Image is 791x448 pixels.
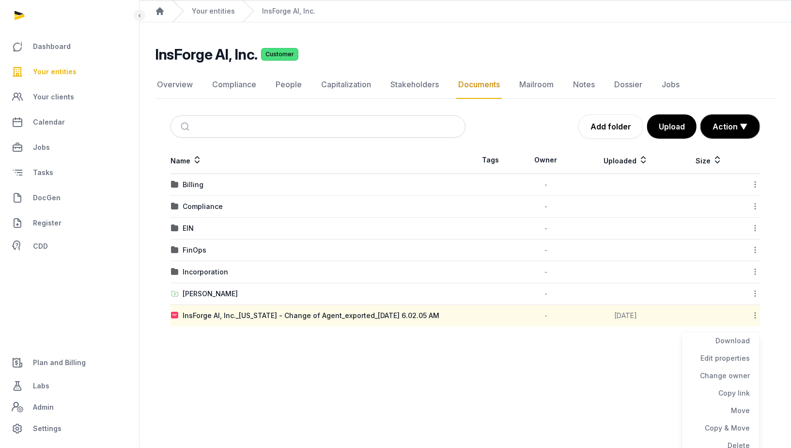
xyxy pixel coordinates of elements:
[8,417,131,440] a: Settings
[171,268,179,276] img: folder.svg
[8,136,131,159] a: Jobs
[175,116,198,137] button: Submit
[682,402,760,419] div: Move
[576,146,676,174] th: Uploaded
[155,71,195,99] a: Overview
[262,6,315,16] a: InsForge AI, Inc.
[192,6,235,16] a: Your entities
[8,374,131,398] a: Labs
[8,398,131,417] a: Admin
[516,283,576,305] td: -
[8,85,131,109] a: Your clients
[171,181,179,189] img: folder.svg
[682,384,760,402] div: Copy link
[183,180,203,190] div: Billing
[615,311,637,320] span: [DATE]
[8,60,131,83] a: Your entities
[171,290,179,298] img: folder-upload.svg
[274,71,304,99] a: People
[571,71,597,99] a: Notes
[33,41,71,52] span: Dashboard
[8,186,131,209] a: DocGen
[456,71,502,99] a: Documents
[155,46,257,63] h2: InsForge AI, Inc.
[682,367,760,384] div: Change owner
[183,245,206,255] div: FinOps
[516,174,576,196] td: -
[183,202,223,211] div: Compliance
[516,261,576,283] td: -
[8,35,131,58] a: Dashboard
[33,66,77,78] span: Your entities
[33,401,54,413] span: Admin
[33,116,65,128] span: Calendar
[701,115,760,138] button: Action ▼
[210,71,258,99] a: Compliance
[675,146,743,174] th: Size
[33,91,74,103] span: Your clients
[33,357,86,368] span: Plan and Billing
[33,240,48,252] span: CDD
[517,71,556,99] a: Mailroom
[682,419,760,437] div: Copy & Move
[183,267,228,277] div: Incorporation
[8,351,131,374] a: Plan and Billing
[33,423,62,434] span: Settings
[8,111,131,134] a: Calendar
[516,196,576,218] td: -
[465,146,516,174] th: Tags
[8,161,131,184] a: Tasks
[171,224,179,232] img: folder.svg
[33,167,53,178] span: Tasks
[33,142,50,153] span: Jobs
[171,246,179,254] img: folder.svg
[682,332,760,350] div: Download
[183,224,194,233] div: EIN
[516,305,576,327] td: -
[647,114,697,139] button: Upload
[612,71,644,99] a: Dossier
[33,217,62,229] span: Register
[8,211,131,235] a: Register
[171,312,179,320] img: pdf.svg
[33,192,61,204] span: DocGen
[516,146,576,174] th: Owner
[33,380,49,392] span: Labs
[8,237,131,256] a: CDD
[155,71,775,99] nav: Tabs
[388,71,441,99] a: Stakeholders
[516,240,576,261] td: -
[578,114,643,139] a: Add folder
[682,350,760,367] div: Edit properties
[171,203,179,210] img: folder.svg
[660,71,682,99] a: Jobs
[140,0,791,22] nav: Breadcrumb
[319,71,373,99] a: Capitalization
[261,48,298,61] span: Customer
[171,146,465,174] th: Name
[183,311,439,320] div: InsForge AI, Inc._[US_STATE] - Change of Agent_exported_[DATE] 6.02.05 AM
[516,218,576,240] td: -
[183,289,238,299] div: [PERSON_NAME]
